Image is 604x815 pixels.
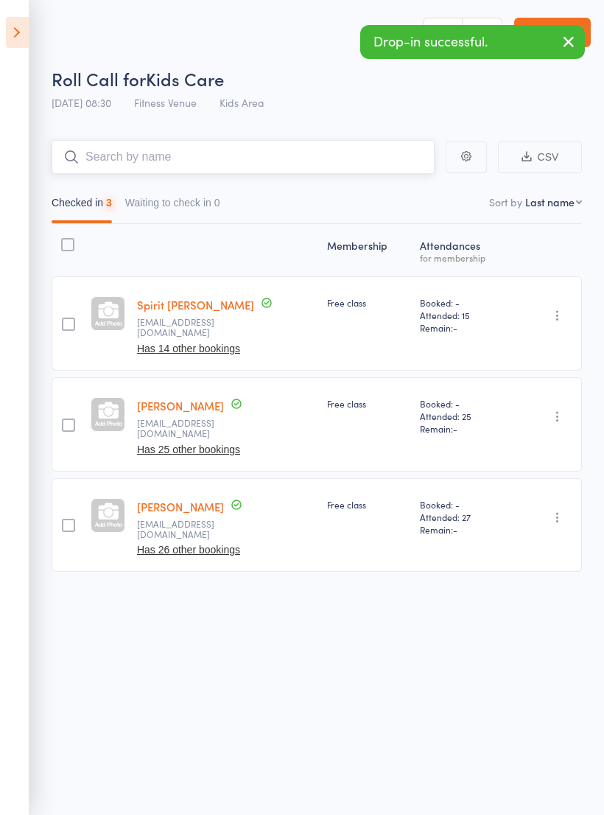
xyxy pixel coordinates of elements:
[137,418,233,439] small: kids@fitnessvenue.com.au
[525,195,575,209] div: Last name
[420,309,508,321] span: Attended: 15
[220,95,264,110] span: Kids Area
[137,297,254,312] a: Spirit [PERSON_NAME]
[137,444,240,455] button: Has 25 other bookings
[137,519,233,540] small: kids@fitnessvenue.com.au
[420,498,508,511] span: Booked: -
[453,523,457,536] span: -
[125,189,220,223] button: Waiting to check in0
[420,410,508,422] span: Attended: 25
[414,231,513,270] div: Atten­dances
[52,95,111,110] span: [DATE] 08:30
[327,296,366,309] span: Free class
[420,422,508,435] span: Remain:
[420,321,508,334] span: Remain:
[52,189,112,223] button: Checked in3
[106,197,112,209] div: 3
[134,95,197,110] span: Fitness Venue
[146,66,224,91] span: Kids Care
[420,511,508,523] span: Attended: 27
[52,140,435,174] input: Search by name
[514,18,591,47] a: Exit roll call
[420,397,508,410] span: Booked: -
[498,141,582,173] button: CSV
[453,321,457,334] span: -
[137,343,240,354] button: Has 14 other bookings
[137,499,224,514] a: [PERSON_NAME]
[137,317,233,338] small: kids@fitnessvenue.com.au
[489,195,522,209] label: Sort by
[137,544,240,556] button: Has 26 other bookings
[360,25,585,59] div: Drop-in successful.
[420,523,508,536] span: Remain:
[420,253,508,262] div: for membership
[52,66,146,91] span: Roll Call for
[453,422,457,435] span: -
[214,197,220,209] div: 0
[327,498,366,511] span: Free class
[321,231,414,270] div: Membership
[327,397,366,410] span: Free class
[420,296,508,309] span: Booked: -
[137,398,224,413] a: [PERSON_NAME]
